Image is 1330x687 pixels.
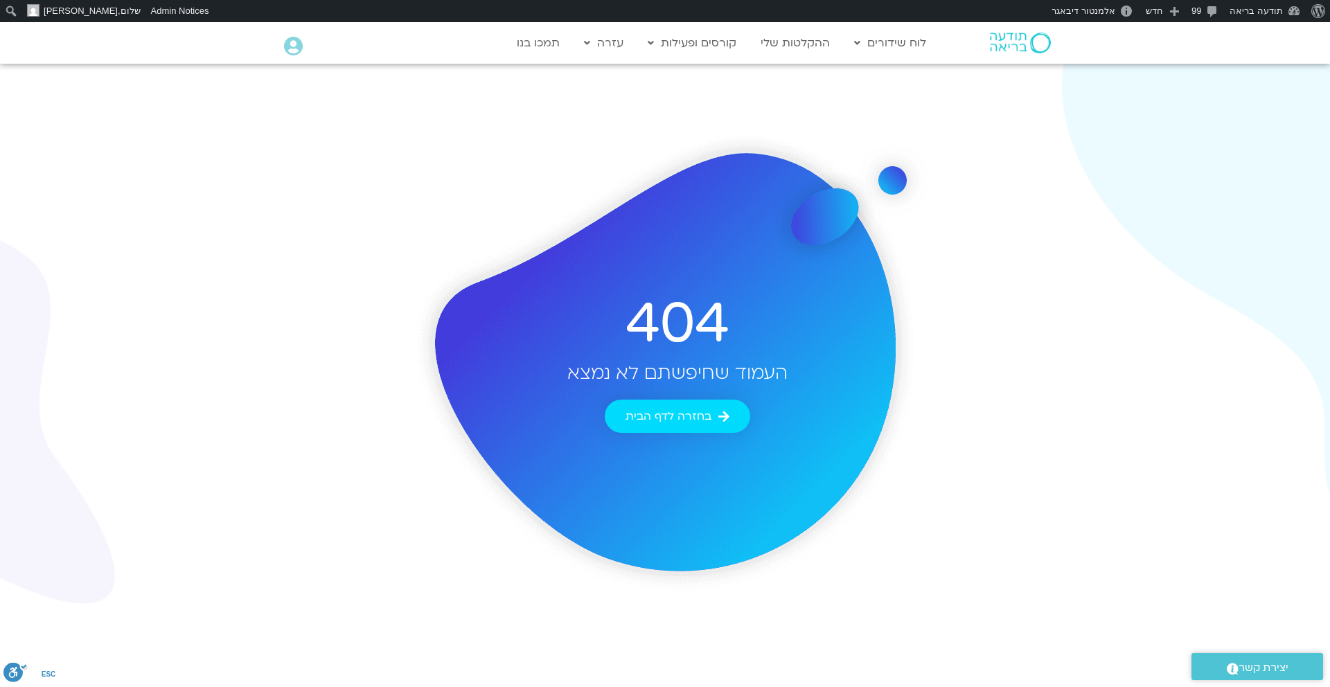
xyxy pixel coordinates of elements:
[1239,659,1288,677] span: יצירת קשר
[1191,653,1323,680] a: יצירת קשר
[558,361,797,386] h2: העמוד שחיפשתם לא נמצא
[754,30,837,56] a: ההקלטות שלי
[641,30,743,56] a: קורסים ופעילות
[44,6,118,16] span: [PERSON_NAME]
[990,33,1051,53] img: תודעה בריאה
[558,291,797,357] h2: 404
[626,410,711,422] span: בחזרה לדף הבית
[847,30,933,56] a: לוח שידורים
[577,30,630,56] a: עזרה
[510,30,567,56] a: תמכו בנו
[605,400,750,433] a: בחזרה לדף הבית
